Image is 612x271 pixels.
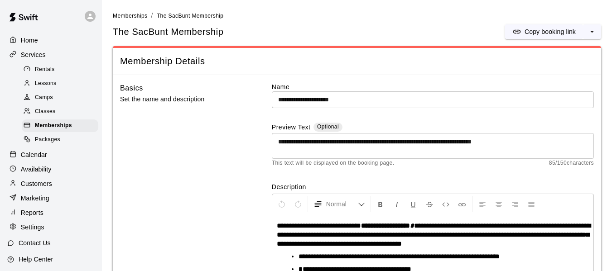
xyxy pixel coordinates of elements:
[310,196,369,212] button: Formatting Options
[7,220,95,234] a: Settings
[21,36,38,45] p: Home
[21,150,47,159] p: Calendar
[7,177,95,190] a: Customers
[7,206,95,219] a: Reports
[113,11,601,21] nav: breadcrumb
[21,223,44,232] p: Settings
[549,159,594,168] span: 85 / 150 characters
[507,196,523,212] button: Right Align
[22,77,98,90] div: Lessons
[22,91,98,104] div: Camps
[22,133,102,147] a: Packages
[21,194,49,203] p: Marketing
[7,33,95,47] a: Home
[326,200,358,209] span: Normal
[272,182,594,191] label: Description
[120,94,243,105] p: Set the name and description
[290,196,306,212] button: Redo
[22,63,98,76] div: Rentals
[35,93,53,102] span: Camps
[21,208,43,217] p: Reports
[21,165,52,174] p: Availability
[7,148,95,162] a: Calendar
[120,82,143,94] h6: Basics
[22,76,102,90] a: Lessons
[151,11,153,20] li: /
[524,196,539,212] button: Justify Align
[505,24,583,39] button: Copy booking link
[22,91,102,105] a: Camps
[35,107,55,116] span: Classes
[113,13,147,19] span: Memberships
[35,135,60,144] span: Packages
[272,123,311,133] label: Preview Text
[35,65,55,74] span: Rentals
[22,105,102,119] a: Classes
[7,48,95,62] a: Services
[120,55,594,67] span: Membership Details
[438,196,453,212] button: Insert Code
[389,196,405,212] button: Format Italics
[157,13,224,19] span: The SacBunt Membership
[317,124,339,130] span: Optional
[373,196,388,212] button: Format Bold
[422,196,437,212] button: Format Strikethrough
[454,196,470,212] button: Insert Link
[22,119,102,133] a: Memberships
[7,191,95,205] a: Marketing
[405,196,421,212] button: Format Underline
[272,159,395,168] span: This text will be displayed on the booking page.
[22,105,98,118] div: Classes
[274,196,289,212] button: Undo
[21,50,46,59] p: Services
[475,196,490,212] button: Left Align
[525,27,576,36] p: Copy booking link
[19,255,53,264] p: Help Center
[272,82,594,91] label: Name
[22,62,102,76] a: Rentals
[7,162,95,176] a: Availability
[491,196,506,212] button: Center Align
[19,238,51,247] p: Contact Us
[113,12,147,19] a: Memberships
[35,121,72,130] span: Memberships
[35,79,57,88] span: Lessons
[505,24,601,39] div: split button
[21,179,52,188] p: Customers
[583,24,601,39] button: select merge strategy
[22,119,98,132] div: Memberships
[22,133,98,146] div: Packages
[113,26,223,38] span: The SacBunt Membership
